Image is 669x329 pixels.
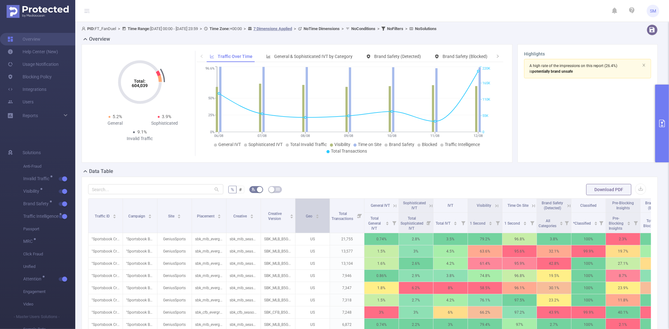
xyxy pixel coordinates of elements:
[95,214,111,218] span: Traffic ID
[594,221,598,224] div: Sort
[23,277,44,281] span: Attention
[389,142,414,147] span: Brand Safety
[295,233,330,245] p: US
[248,142,283,147] span: Sophisticated IVT
[627,223,631,225] i: icon: caret-down
[609,216,624,231] span: Pre-Blocking Insights
[642,62,646,69] button: icon: close
[23,239,35,243] span: MRC
[433,233,468,245] p: 3.5%
[364,294,399,306] p: 1.5%
[23,176,51,181] span: Invalid Traffic
[468,270,502,282] p: 74.8%
[358,142,381,147] span: Time on Site
[88,184,223,194] input: Search...
[344,134,353,138] tspan: 09/08
[387,134,396,138] tspan: 10/08
[198,26,204,31] span: >
[562,213,571,233] i: Filter menu
[571,270,606,282] p: 100%
[523,223,527,225] i: icon: caret-down
[261,306,295,318] p: SBK_CFB_B5G300BW_KICKOFF_na_na_na_NY [38351492]
[177,213,181,217] div: Sort
[276,187,280,191] i: icon: table
[7,5,69,18] img: Protected Media
[8,83,46,96] a: Integrations
[261,270,295,282] p: SBK_MLB_B5G150BW_FD-PLAYER_na_na_Multi-State [37771038]
[192,245,226,257] p: sbk_mlb_evergreen-sil-test-prospecting-banner_ny_300x250 [9640677]
[226,282,261,294] p: sbk_mlb_season-dynamic_970x250.zip [4627924]
[364,245,399,257] p: 1.5%
[581,203,597,208] span: Classified
[399,306,433,318] p: 3%
[157,233,192,245] p: GeniusSports
[433,294,468,306] p: 4.2%
[295,258,330,269] p: US
[502,282,537,294] p: 96.1%
[627,221,631,222] i: icon: caret-up
[87,26,95,31] b: PID:
[399,270,433,282] p: 2.9%
[489,223,492,225] i: icon: caret-down
[23,109,38,122] a: Reports
[253,26,292,31] u: 7 Dimensions Applied
[571,306,606,318] p: 99.9%
[571,258,606,269] p: 100%
[631,213,640,233] i: Filter menu
[250,213,253,215] i: icon: caret-up
[477,203,491,208] span: Visibility
[123,258,157,269] p: "Sportsbook Beta Testing" [280108]
[606,245,640,257] p: 19.7%
[433,282,468,294] p: 8%
[148,216,152,218] i: icon: caret-down
[502,306,537,318] p: 97.2%
[351,26,375,31] b: No Conditions
[250,216,253,218] i: icon: caret-down
[208,113,215,117] tspan: 25%
[399,282,433,294] p: 6.2%
[88,270,123,282] p: "Sportsbook Creative Beta" [27356]
[88,258,123,269] p: "Sportsbook Creative Beta" [27356]
[468,306,502,318] p: 66.2%
[537,270,571,282] p: 19.5%
[192,270,226,282] p: sbk_mlb_evergreen-prospecting-banner-TTD-BAU_pa_300x600 [9720476]
[571,294,606,306] p: 100%
[528,213,537,233] i: Filter menu
[290,213,294,217] div: Sort
[606,294,640,306] p: 11.8%
[482,114,488,118] tspan: 55K
[433,258,468,269] p: 4.2%
[330,282,364,294] p: 7,347
[261,294,295,306] p: SBK_MLB_B5G150BW_FD-PLAYER_na_na_Multi-State [37771067]
[642,63,646,67] i: icon: close
[316,216,319,218] i: icon: caret-down
[532,69,573,74] b: potentially brand unsafe
[454,221,457,224] div: Sort
[529,69,573,74] span: is
[88,294,123,306] p: "Sportsbook Creative Beta" [27356]
[502,270,537,282] p: 96.8%
[332,211,354,221] span: Total Transactions
[390,213,399,233] i: Filter menu
[157,306,192,318] p: GeniusSports
[504,221,521,226] span: 1 Second
[205,67,215,71] tspan: 96.6%
[226,306,261,318] p: sbk_cfb_season-dynamic_300x600.zip [4627927]
[82,27,87,31] i: icon: user
[529,64,618,74] span: (26.4%)
[137,129,147,134] span: 9.1%
[386,221,389,222] i: icon: caret-up
[474,134,483,138] tspan: 12/08
[123,294,157,306] p: "Sportsbook Beta Testing" [280108]
[537,294,571,306] p: 23.2%
[369,216,381,231] span: Total General IVT
[606,306,640,318] p: 40.1%
[433,270,468,282] p: 3.8%
[371,203,390,208] span: General IVT
[560,223,563,225] i: icon: caret-down
[560,221,563,224] div: Sort
[612,201,634,210] span: Pre-Blocking Insights
[330,306,364,318] p: 7,248
[252,187,255,191] i: icon: bg-colors
[88,233,123,245] p: "Sportsbook Creative Beta" [27356]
